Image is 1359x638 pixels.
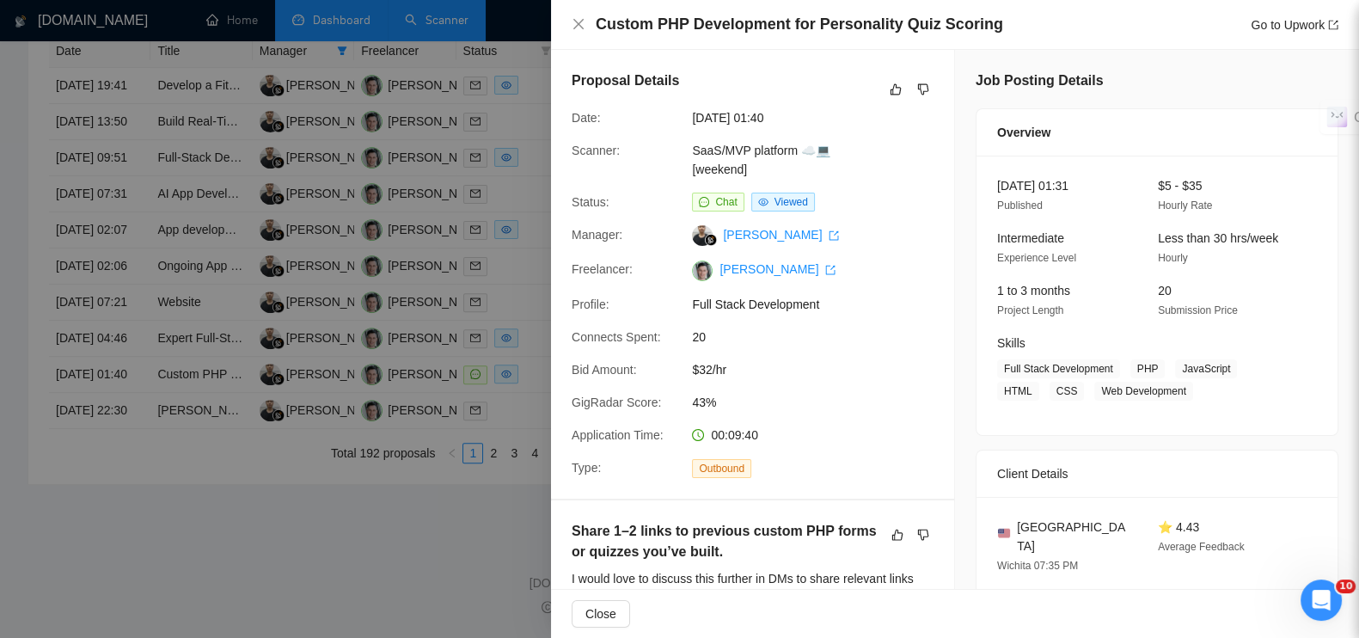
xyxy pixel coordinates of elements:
[1130,359,1166,378] span: PHP
[162,3,189,30] div: Share on X
[572,428,664,442] span: Application Time:
[572,195,609,209] span: Status:
[1175,359,1237,378] span: JavaScript
[829,230,839,241] span: export
[1301,580,1342,621] iframe: Intercom live chat
[572,569,934,607] div: I would love to discuss this further in DMs to share relevant links and ensure they align with wh...
[1158,179,1202,193] span: $5 - $35
[572,17,585,31] span: close
[1017,518,1130,555] span: [GEOGRAPHIC_DATA]
[572,363,637,377] span: Bid Amount:
[997,284,1070,298] span: 1 to 3 months
[572,71,679,91] h5: Proposal Details
[997,304,1063,316] span: Project Length
[917,83,929,96] span: dislike
[976,71,1103,91] h5: Job Posting Details
[572,228,622,242] span: Manager:
[885,79,906,100] button: like
[83,6,104,27] div: blue
[1050,382,1085,401] span: CSS
[891,528,903,542] span: like
[692,261,713,281] img: c1Tebym3BND9d52IcgAhOjDIggZNrr93DrArCnDDhQCo9DNa2fMdUdlKkX3cX7l7jn
[572,461,601,475] span: Type:
[890,83,902,96] span: like
[997,231,1064,245] span: Intermediate
[692,328,950,347] span: 20
[997,336,1025,350] span: Skills
[1336,580,1356,593] span: 10
[913,525,934,545] button: dislike
[758,197,768,207] span: eye
[1158,304,1238,316] span: Submission Price
[723,228,839,242] a: [PERSON_NAME] export
[1158,541,1245,553] span: Average Feedback
[585,604,616,623] span: Close
[774,196,808,208] span: Viewed
[572,17,585,32] button: Close
[572,396,661,409] span: GigRadar Score:
[572,144,620,157] span: Scanner:
[692,393,950,412] span: 43%
[572,330,661,344] span: Connects Spent:
[719,262,836,276] a: [PERSON_NAME] export
[997,382,1039,401] span: HTML
[572,600,630,628] button: Close
[107,3,134,30] div: Add a Note
[692,360,950,379] span: $32/hr
[825,265,836,275] span: export
[692,295,950,314] span: Full Stack Development
[58,6,78,27] div: green
[997,199,1043,212] span: Published
[917,528,929,542] span: dislike
[572,111,600,125] span: Date:
[998,527,1010,539] img: 🇺🇸
[692,108,950,127] span: [DATE] 01:40
[1158,231,1278,245] span: Less than 30 hrs/week
[1328,20,1338,30] span: export
[572,521,879,562] h5: Share 1–2 links to previous custom PHP forms or quizzes you’ve built.
[997,359,1120,378] span: Full Stack Development
[572,262,633,276] span: Freelancer:
[997,179,1068,193] span: [DATE] 01:31
[6,6,27,27] div: pink
[997,560,1078,572] span: Wichita 07:35 PM
[1158,199,1212,212] span: Hourly Rate
[715,196,737,208] span: Chat
[1158,520,1199,534] span: ⭐ 4.43
[1094,382,1193,401] span: Web Development
[997,451,1317,497] div: Client Details
[692,429,704,441] span: clock-circle
[1158,252,1188,264] span: Hourly
[711,428,758,442] span: 00:09:40
[997,252,1076,264] span: Experience Level
[997,123,1050,142] span: Overview
[1251,18,1338,32] a: Go to Upworkexport
[32,6,52,27] div: yellow
[692,459,751,478] span: Outbound
[1158,284,1172,298] span: 20
[913,79,934,100] button: dislike
[705,234,717,246] img: gigradar-bm.png
[134,3,162,30] div: Create a Quoteshot
[596,14,1003,35] h4: Custom PHP Development for Personality Quiz Scoring
[692,144,830,176] a: SaaS/MVP platform ☁️💻 [weekend]
[572,298,609,311] span: Profile:
[699,197,709,207] span: message
[887,525,908,545] button: like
